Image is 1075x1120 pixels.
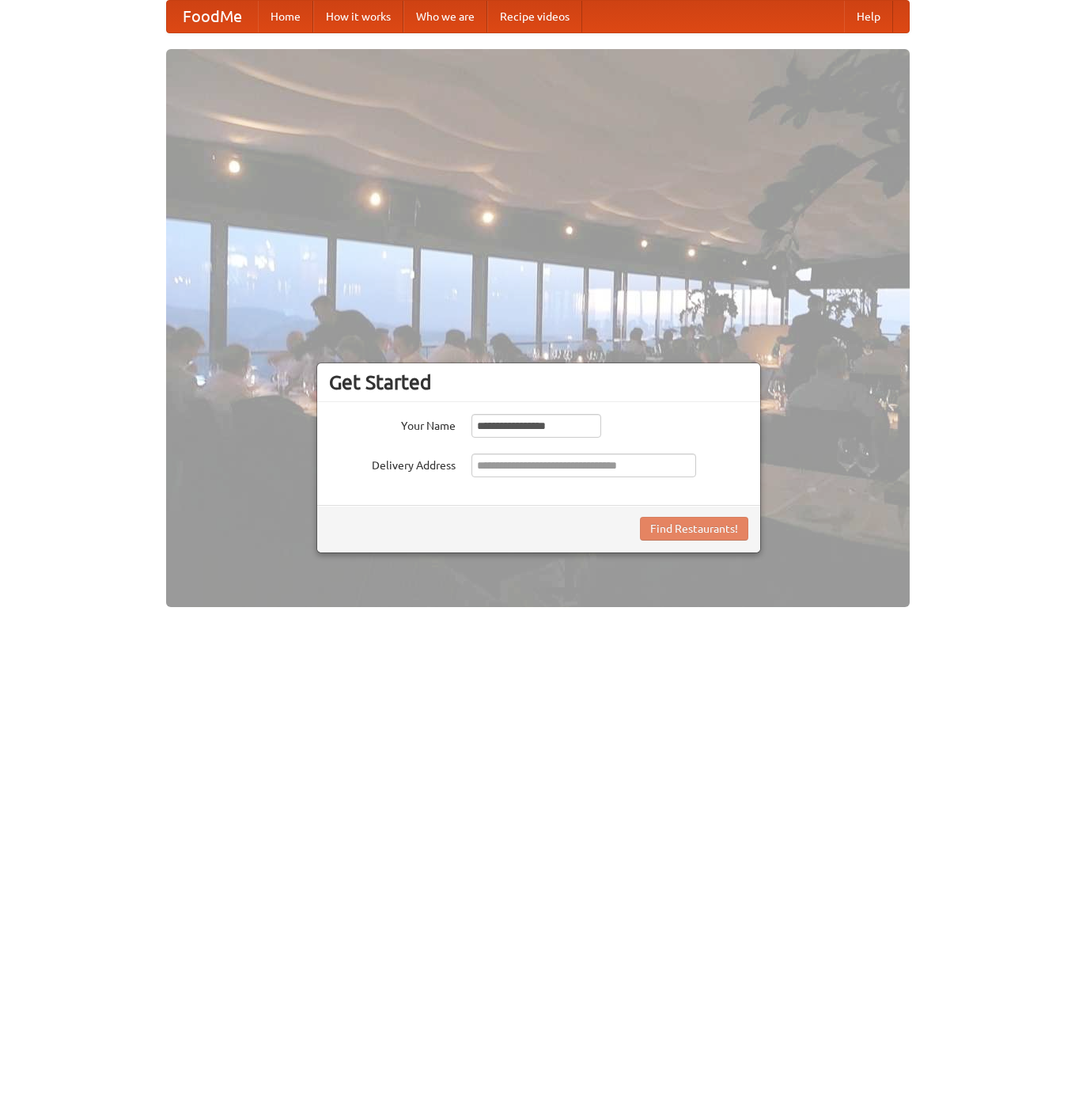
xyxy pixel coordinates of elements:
[329,414,456,434] label: Your Name
[313,1,403,32] a: How it works
[329,454,456,473] label: Delivery Address
[640,517,748,541] button: Find Restaurants!
[258,1,313,32] a: Home
[844,1,893,32] a: Help
[403,1,487,32] a: Who we are
[167,1,258,32] a: FoodMe
[487,1,582,32] a: Recipe videos
[329,370,748,394] h3: Get Started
